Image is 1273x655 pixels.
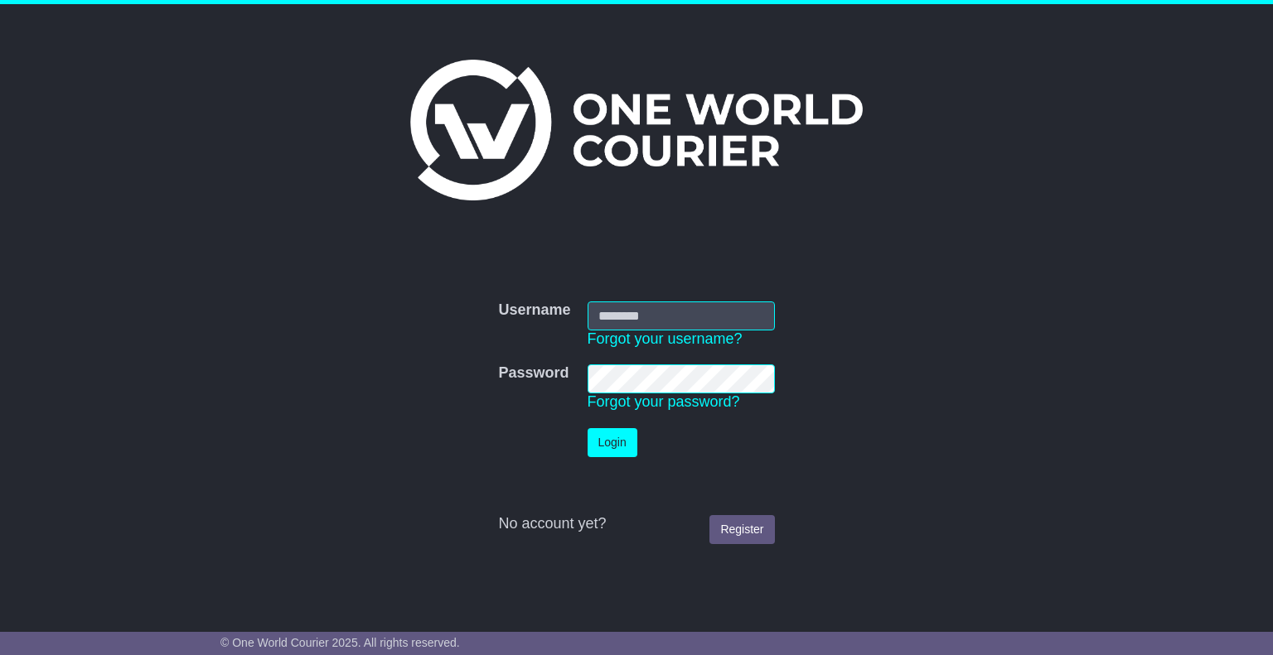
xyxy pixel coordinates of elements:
[588,393,740,410] a: Forgot your password?
[709,515,774,544] a: Register
[588,330,743,347] a: Forgot your username?
[498,301,570,320] label: Username
[220,636,460,649] span: © One World Courier 2025. All rights reserved.
[410,60,863,200] img: One World
[588,428,637,457] button: Login
[498,364,569,383] label: Password
[498,515,774,533] div: No account yet?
